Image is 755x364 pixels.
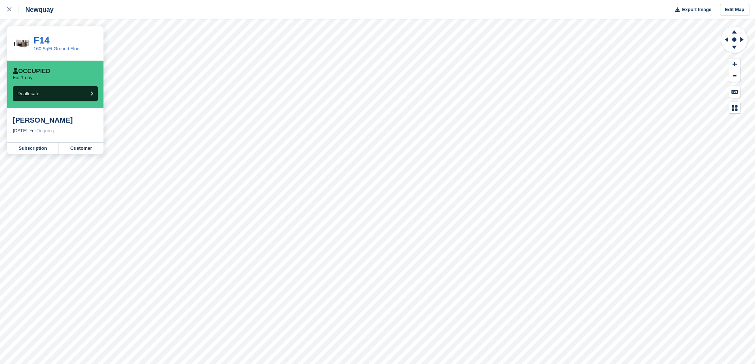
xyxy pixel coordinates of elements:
[729,58,740,70] button: Zoom In
[13,86,98,101] button: Deallocate
[30,129,34,132] img: arrow-right-light-icn-cde0832a797a2874e46488d9cf13f60e5c3a73dbe684e267c42b8395dfbc2abf.svg
[13,116,98,124] div: [PERSON_NAME]
[19,5,54,14] div: Newquay
[13,127,27,134] div: [DATE]
[13,37,30,50] img: 150-sqft-unit.jpg
[671,4,711,16] button: Export Image
[36,127,54,134] div: Ongoing
[34,46,81,51] a: 160 SqFt Ground Floor
[7,143,59,154] a: Subscription
[729,70,740,82] button: Zoom Out
[729,86,740,98] button: Keyboard Shortcuts
[682,6,711,13] span: Export Image
[34,35,50,46] a: F14
[17,91,39,96] span: Deallocate
[729,102,740,114] button: Map Legend
[720,4,749,16] a: Edit Map
[13,75,32,81] p: For 1 day
[59,143,103,154] a: Customer
[13,68,50,75] div: Occupied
